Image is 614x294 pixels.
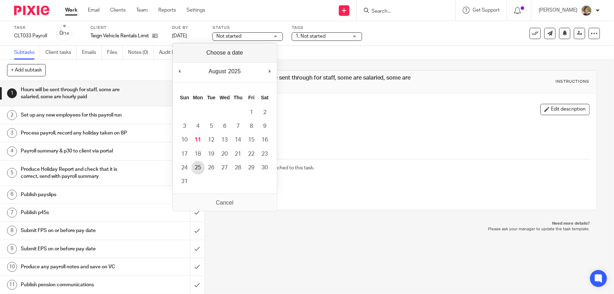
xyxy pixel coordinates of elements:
div: 6 [7,190,17,200]
p: Need more details? [229,221,590,226]
div: August [208,66,227,77]
p: [PERSON_NAME] [539,7,577,14]
abbr: Saturday [261,95,269,100]
div: 4 [7,146,17,156]
span: Not started [216,34,241,39]
a: Audit logs [159,46,186,60]
img: Pixie [14,6,49,15]
a: Work [65,7,77,14]
button: 6 [218,119,232,133]
abbr: Monday [193,95,203,100]
button: 8 [245,119,258,133]
button: 18 [191,147,205,161]
abbr: Tuesday [207,95,216,100]
button: + Add subtask [7,64,46,76]
div: 0 [60,29,69,37]
button: 19 [205,147,218,161]
span: 1. Not started [296,34,325,39]
button: 22 [245,147,258,161]
abbr: Sunday [180,95,189,100]
div: Instructions [556,79,590,85]
p: Please ask your manager to update the task template. [229,226,590,232]
h1: Hours will be sent through for staff, some are salaried, some are hourly paid [21,85,129,102]
button: 11 [191,133,205,147]
div: 2025 [227,66,242,77]
button: 20 [218,147,232,161]
a: Settings [186,7,205,14]
h1: Submit FPS on or before pay date [21,225,129,236]
button: 7 [232,119,245,133]
button: 24 [178,161,191,175]
label: Tags [292,25,362,31]
a: Email [88,7,100,14]
div: 5 [7,168,17,178]
img: High%20Res%20Andrew%20Price%20Accountants_Poppy%20Jakes%20photography-1142.jpg [581,5,592,16]
a: Emails [82,46,102,60]
button: Next Month [266,66,273,77]
button: 23 [258,147,272,161]
a: Team [136,7,148,14]
button: 25 [191,161,205,175]
button: 2 [258,106,272,119]
button: 17 [178,147,191,161]
button: 4 [191,119,205,133]
button: 29 [245,161,258,175]
button: 21 [232,147,245,161]
button: 27 [218,161,232,175]
span: [DATE] [172,33,187,38]
a: Notes (0) [128,46,154,60]
button: 10 [178,133,191,147]
abbr: Wednesday [220,95,230,100]
button: 14 [232,133,245,147]
a: Reports [158,7,176,14]
div: 11 [7,280,17,290]
button: 28 [232,161,245,175]
h1: Publish payslips [21,189,129,200]
div: 7 [7,208,17,218]
button: 12 [205,133,218,147]
a: Clients [110,7,126,14]
h1: Produce Holiday Report and check that it is correct, send with payroll summary [21,164,129,182]
div: CLT033 Payroll [14,32,47,39]
div: 8 [7,226,17,236]
a: Files [107,46,123,60]
div: 3 [7,128,17,138]
h1: Set up any new employees for this payroll run [21,110,129,120]
abbr: Friday [248,95,255,100]
label: Client [90,25,163,31]
div: 9 [7,244,17,254]
label: Status [213,25,283,31]
button: Previous Month [176,66,183,77]
abbr: Thursday [234,95,242,100]
h1: Submit EPS on or before pay date [21,244,129,254]
button: 3 [178,119,191,133]
h1: Produce any payroll notes and save on VC [21,262,129,272]
div: 10 [7,262,17,272]
div: 1 [7,88,17,98]
button: 9 [258,119,272,133]
button: 13 [218,133,232,147]
h1: Publish pension communications [21,280,129,290]
label: Due by [172,25,204,31]
h1: Hours will be sent through for staff, some are salaried, some are hourly paid [244,74,424,89]
small: /14 [63,32,69,36]
h1: Payroll summary & p30 to client via portal [21,146,129,156]
button: 30 [258,161,272,175]
button: 16 [258,133,272,147]
input: Search [371,8,434,15]
h1: Publish p45s [21,207,129,218]
button: 1 [245,106,258,119]
button: 26 [205,161,218,175]
label: Task [14,25,47,31]
a: Subtasks [14,46,40,60]
h1: Process payroll, record any holiday taken on BP [21,128,129,138]
button: 31 [178,175,191,188]
button: 5 [205,119,218,133]
a: Client tasks [45,46,77,60]
button: 15 [245,133,258,147]
div: 2 [7,110,17,120]
p: Teign Vehicle Rentals Limited [90,32,149,39]
span: Get Support [473,8,500,13]
button: Edit description [540,104,590,115]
